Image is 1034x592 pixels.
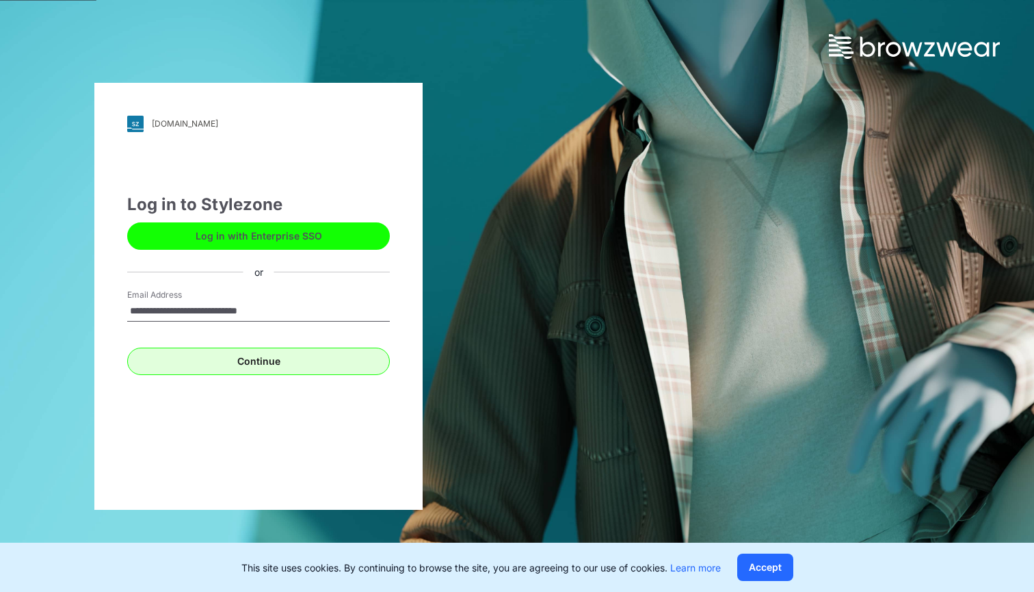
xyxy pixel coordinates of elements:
button: Log in with Enterprise SSO [127,222,390,250]
img: svg+xml;base64,PHN2ZyB3aWR0aD0iMjgiIGhlaWdodD0iMjgiIHZpZXdCb3g9IjAgMCAyOCAyOCIgZmlsbD0ibm9uZSIgeG... [127,116,144,132]
button: Continue [127,348,390,375]
div: or [243,265,274,279]
div: [DOMAIN_NAME] [152,118,218,129]
p: This site uses cookies. By continuing to browse the site, you are agreeing to our use of cookies. [241,561,721,575]
button: Accept [737,554,793,581]
a: Learn more [670,562,721,574]
div: Log in to Stylezone [127,192,390,217]
a: [DOMAIN_NAME] [127,116,390,132]
label: Email Address [127,289,223,301]
img: browzwear-logo.73288ffb.svg [829,34,1000,59]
